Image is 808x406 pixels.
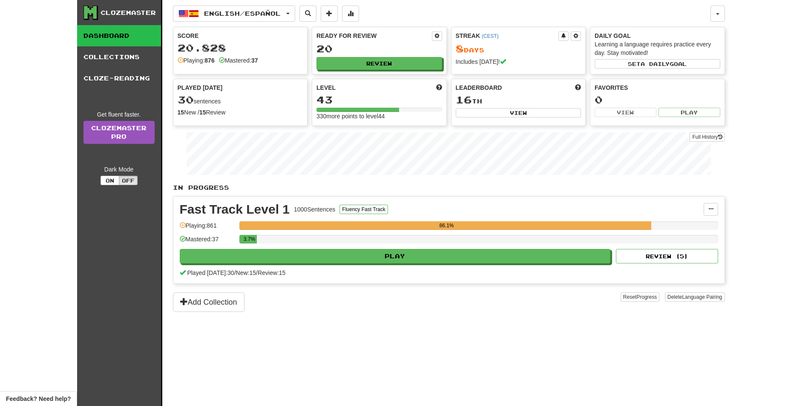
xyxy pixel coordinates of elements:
[456,43,464,54] span: 8
[595,59,720,69] button: Seta dailygoal
[321,6,338,22] button: Add sentence to collection
[316,112,442,120] div: 330 more points to level 44
[595,108,656,117] button: View
[616,249,718,263] button: Review (5)
[199,109,206,116] strong: 15
[690,132,725,142] button: Full History
[575,83,581,92] span: This week in points, UTC
[316,94,442,105] div: 43
[180,203,290,216] div: Fast Track Level 1
[595,40,720,57] div: Learning a language requires practice every day. Stay motivated!
[6,395,71,403] span: Open feedback widget
[258,269,285,276] span: Review: 15
[251,57,258,64] strong: 37
[595,31,720,40] div: Daily Goal
[482,33,499,39] a: (CEST)
[316,31,432,40] div: Ready for Review
[101,9,156,17] div: Clozemaster
[178,109,184,116] strong: 15
[180,221,235,235] div: Playing: 861
[178,94,194,106] span: 30
[436,83,442,92] span: Score more points to level up
[178,83,223,92] span: Played [DATE]
[83,121,155,144] a: ClozemasterPro
[101,176,119,185] button: On
[178,56,215,65] div: Playing:
[178,108,303,117] div: New / Review
[180,249,611,263] button: Play
[641,61,670,67] span: a daily
[316,57,442,70] button: Review
[299,6,316,22] button: Search sentences
[242,221,652,230] div: 86.1%
[294,205,335,214] div: 1000 Sentences
[456,94,581,106] div: th
[83,110,155,119] div: Get fluent faster.
[456,83,502,92] span: Leaderboard
[119,176,138,185] button: Off
[173,183,725,192] p: In Progress
[180,235,235,249] div: Mastered: 37
[339,205,388,214] button: Fluency Fast Track
[178,43,303,53] div: 20.828
[83,165,155,174] div: Dark Mode
[595,83,720,92] div: Favorites
[77,46,161,68] a: Collections
[204,10,281,17] span: English / Español
[173,6,295,22] button: English/Español
[187,269,234,276] span: Played [DATE]: 30
[456,108,581,117] button: View
[178,94,303,106] div: sentences
[636,294,657,300] span: Progress
[236,269,256,276] span: New: 15
[256,269,258,276] span: /
[178,31,303,40] div: Score
[342,6,359,22] button: More stats
[456,94,472,106] span: 16
[595,94,720,105] div: 0
[621,292,659,302] button: ResetProgress
[242,235,257,243] div: 3.7%
[173,292,244,312] button: Add Collection
[234,269,236,276] span: /
[316,83,336,92] span: Level
[77,68,161,89] a: Cloze-Reading
[682,294,722,300] span: Language Pairing
[204,57,214,64] strong: 876
[456,57,581,66] div: Includes [DATE]!
[665,292,725,302] button: DeleteLanguage Pairing
[219,56,258,65] div: Mastered:
[77,25,161,46] a: Dashboard
[658,108,720,117] button: Play
[316,43,442,54] div: 20
[456,43,581,54] div: Day s
[456,31,559,40] div: Streak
